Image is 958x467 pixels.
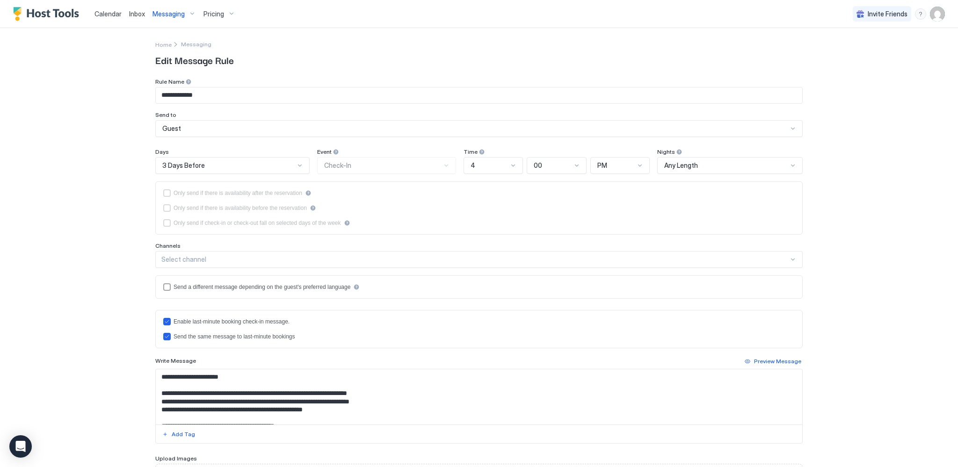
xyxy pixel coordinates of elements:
[94,9,122,19] a: Calendar
[172,430,195,438] div: Add Tag
[156,87,802,103] input: Input Field
[930,7,945,22] div: User profile
[174,284,350,290] div: Send a different message depending on the guest's preferred language
[161,255,789,264] div: Select channel
[155,39,172,49] a: Home
[156,369,802,424] textarea: Input Field
[317,148,332,155] span: Event
[174,333,295,340] div: Send the same message to last-minute bookings
[174,318,290,325] div: Enable last-minute booking check-in message.
[163,283,795,291] div: languagesEnabled
[163,333,795,340] div: lastMinuteMessageIsTheSame
[181,41,211,48] span: Messaging
[155,41,172,48] span: Home
[657,148,675,155] span: Nights
[155,148,169,155] span: Days
[162,161,205,170] span: 3 Days Before
[162,124,181,133] span: Guest
[163,204,795,212] div: beforeReservation
[155,455,197,462] span: Upload Images
[155,111,176,118] span: Send to
[152,10,185,18] span: Messaging
[743,356,803,367] button: Preview Message
[534,161,542,170] span: 00
[203,10,224,18] span: Pricing
[155,39,172,49] div: Breadcrumb
[155,242,181,249] span: Channels
[163,189,795,197] div: afterReservation
[471,161,475,170] span: 4
[129,9,145,19] a: Inbox
[155,78,184,85] span: Rule Name
[181,41,211,48] div: Breadcrumb
[155,53,803,67] span: Edit Message Rule
[174,190,302,196] div: Only send if there is availability after the reservation
[163,219,795,227] div: isLimited
[868,10,907,18] span: Invite Friends
[163,318,795,325] div: lastMinuteMessageEnabled
[174,205,307,211] div: Only send if there is availability before the reservation
[9,435,32,458] div: Open Intercom Messenger
[129,10,145,18] span: Inbox
[664,161,698,170] span: Any Length
[13,7,83,21] a: Host Tools Logo
[161,429,196,440] button: Add Tag
[155,357,196,364] span: Write Message
[464,148,478,155] span: Time
[174,220,341,226] div: Only send if check-in or check-out fall on selected days of the week
[94,10,122,18] span: Calendar
[754,357,801,366] div: Preview Message
[915,8,926,20] div: menu
[597,161,607,170] span: PM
